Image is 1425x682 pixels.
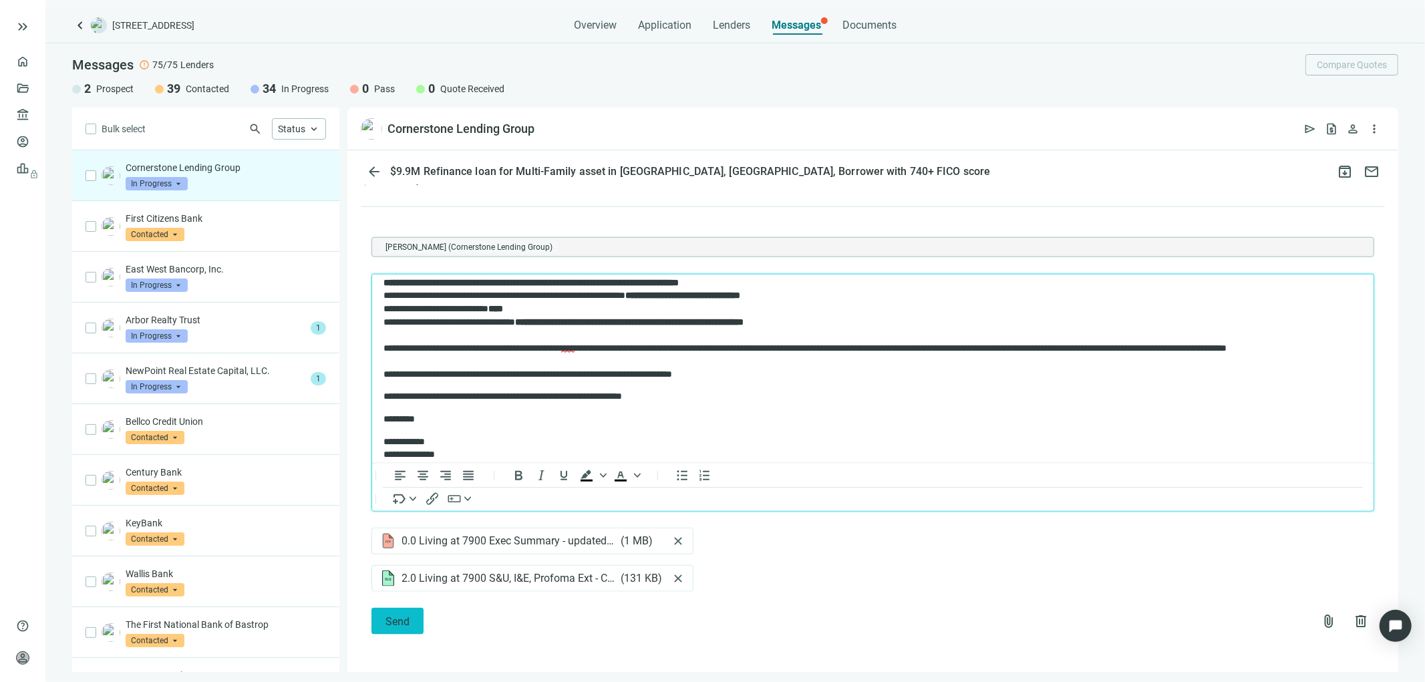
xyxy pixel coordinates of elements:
img: 80b476db-b12d-4f50-a936-71f22a95f259 [102,319,120,337]
span: Overview [574,19,617,32]
button: Bold [507,468,530,484]
span: In Progress [126,279,188,292]
p: Wallis Bank [126,567,326,580]
p: Arbor Realty Trust [126,313,305,327]
span: In Progress [126,380,188,393]
span: Status [278,124,305,134]
span: 2.0 Living at 7900 S&U, I&E, Profoma Ext - Copy.xlsx [402,572,615,585]
div: Text color Black [609,468,643,484]
button: Justify [457,468,480,484]
span: help [16,619,29,633]
button: Insert merge tag [389,491,421,507]
button: Send [371,608,424,635]
button: more_vert [1364,118,1385,140]
button: Bullet list [671,468,693,484]
span: ( 131 KB ) [621,572,662,585]
button: mail [1358,158,1385,185]
p: Century Bank [126,466,326,479]
button: arrow_back [361,158,387,185]
img: a9b38100-7160-4922-84a8-ec14ad564c4c [102,623,120,642]
span: Contacted [126,583,184,596]
span: Contacted [126,634,184,647]
span: error [139,59,150,70]
img: 4a625ee1-9b78-464d-8145-9b5a9ca349c5.png [102,268,120,287]
span: Brett Sonsma (Cornerstone Lending Group) [380,240,558,254]
img: 2baefb38-4b57-4d3c-9516-27a59b0a42b3.png [102,522,120,540]
img: deal-logo [91,17,107,33]
img: bdbad3f4-b97c-4c5a-ad8a-08d8f50c107c [102,471,120,490]
span: 39 [167,81,180,97]
span: 75/75 [152,58,178,71]
button: Align right [434,468,457,484]
button: Align center [412,468,434,484]
div: Background color Black [575,468,609,484]
span: In Progress [126,329,188,343]
div: $9.9M Refinance loan for Multi-Family asset in [GEOGRAPHIC_DATA], [GEOGRAPHIC_DATA], Borrower wit... [387,165,993,178]
a: keyboard_arrow_left [72,17,88,33]
span: 0 [362,81,369,97]
span: Contacted [186,82,229,96]
button: request_quote [1321,118,1342,140]
span: Prospect [96,82,134,96]
img: 2de5936a-8d3d-47b0-be3c-132177b1975d [102,572,120,591]
span: 0 [428,81,435,97]
button: Underline [552,468,575,484]
button: archive [1331,158,1358,185]
span: Quote Received [440,82,504,96]
button: close [671,572,685,585]
button: Insert/edit link [421,491,444,507]
span: Contacted [126,431,184,444]
p: NewPoint Real Estate Capital, LLC. [126,364,305,377]
p: Bellco Credit Union [126,415,326,428]
span: In Progress [126,177,188,190]
button: close [671,534,685,548]
span: Lenders [180,58,214,71]
button: Compare Quotes [1305,54,1398,75]
span: 34 [263,81,276,97]
img: f3f17009-5499-4fdb-ae24-b4f85919d8eb [361,118,382,140]
span: delete [1353,613,1369,629]
span: [PERSON_NAME] (Cornerstone Lending Group) [385,240,552,254]
p: KeyBank [126,516,326,530]
button: send [1299,118,1321,140]
button: Italic [530,468,552,484]
span: Messages [72,57,134,73]
span: Contacted [126,482,184,495]
button: keyboard_double_arrow_right [15,19,31,35]
div: Cornerstone Lending Group [387,121,534,137]
span: search [249,122,262,136]
span: In Progress [281,82,329,96]
span: 0.0 Living at 7900 Exec Summary - updated.pdf [402,534,615,548]
span: send [1303,122,1317,136]
p: The First National Bank of Bastrop [126,618,326,631]
img: f3f17009-5499-4fdb-ae24-b4f85919d8eb [102,166,120,185]
iframe: Rich Text Area [372,275,1374,463]
span: Lenders [713,19,750,32]
span: arrow_back [366,164,382,180]
span: 2 [84,81,91,97]
img: c1596327-9c23-411d-8666-4e056032f761.png [102,420,120,439]
span: Messages [772,19,821,31]
span: Contacted [126,532,184,546]
span: more_vert [1368,122,1381,136]
span: person [1346,122,1360,136]
span: Pass [374,82,395,96]
span: Bulk select [102,122,146,136]
span: 1 [311,321,326,335]
button: person [1342,118,1364,140]
button: delete [1348,608,1374,635]
span: person [16,651,29,665]
span: [STREET_ADDRESS] [112,19,194,32]
span: 1 [311,372,326,385]
span: archive [1337,164,1353,180]
p: Pegasus Bank [126,669,326,682]
button: attach_file [1315,608,1342,635]
p: First Citizens Bank [126,212,326,225]
span: Documents [842,19,897,32]
div: Open Intercom Messenger [1380,610,1412,642]
span: request_quote [1325,122,1338,136]
img: 06d9989f-a97b-41ba-8922-37ca6dbbbf51.png [102,369,120,388]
